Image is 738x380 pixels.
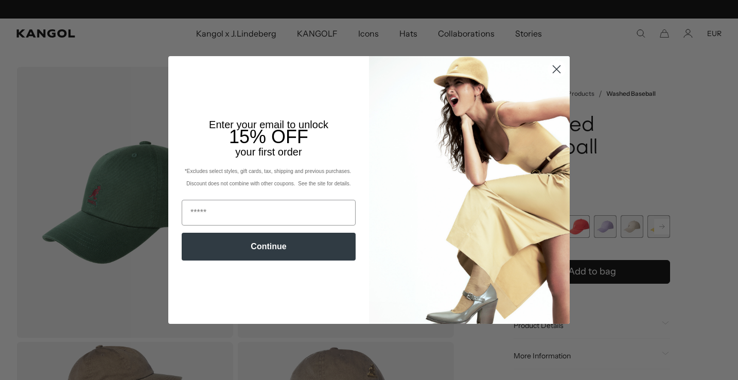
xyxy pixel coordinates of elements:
img: 93be19ad-e773-4382-80b9-c9d740c9197f.jpeg [369,56,570,324]
span: 15% OFF [229,126,308,147]
button: Close dialog [548,60,566,78]
input: Email [182,200,356,226]
span: Enter your email to unlock [209,119,328,130]
span: *Excludes select styles, gift cards, tax, shipping and previous purchases. Discount does not comb... [185,168,353,186]
span: your first order [235,146,302,158]
button: Continue [182,233,356,261]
